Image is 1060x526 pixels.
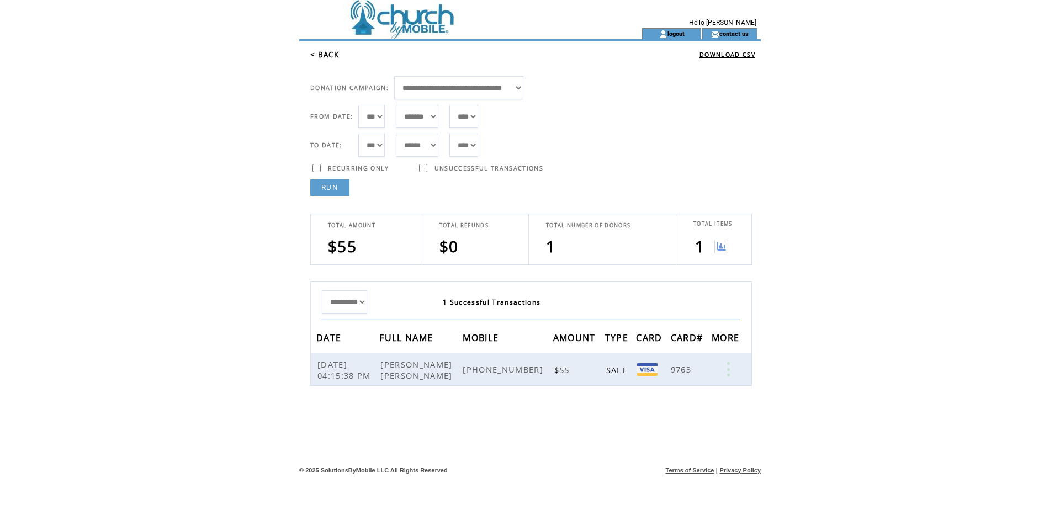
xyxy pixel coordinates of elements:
span: $55 [554,364,573,375]
span: SALE [606,364,630,375]
span: [PHONE_NUMBER] [463,364,546,375]
span: | [716,467,718,474]
span: TYPE [605,329,631,349]
a: DATE [316,334,344,341]
span: MOBILE [463,329,501,349]
span: 1 [695,236,704,257]
a: CARD [636,334,665,341]
span: $55 [328,236,357,257]
span: [PERSON_NAME] [PERSON_NAME] [380,359,455,381]
img: VISA [637,363,658,376]
img: contact_us_icon.gif [711,30,719,39]
span: TOTAL NUMBER OF DONORS [546,222,630,229]
span: TOTAL AMOUNT [328,222,375,229]
img: account_icon.gif [659,30,667,39]
a: MOBILE [463,334,501,341]
a: < BACK [310,50,339,60]
a: TYPE [605,334,631,341]
span: © 2025 SolutionsByMobile LLC All Rights Reserved [299,467,448,474]
a: contact us [719,30,749,37]
span: FROM DATE: [310,113,353,120]
a: DOWNLOAD CSV [699,51,755,59]
span: FULL NAME [379,329,436,349]
a: FULL NAME [379,334,436,341]
a: CARD# [671,334,706,341]
span: CARD# [671,329,706,349]
span: RECURRING ONLY [328,164,389,172]
a: Privacy Policy [719,467,761,474]
a: Terms of Service [666,467,714,474]
span: TOTAL REFUNDS [439,222,489,229]
span: UNSUCCESSFUL TRANSACTIONS [434,164,543,172]
span: MORE [712,329,742,349]
span: CARD [636,329,665,349]
span: 9763 [671,364,694,375]
a: logout [667,30,685,37]
span: [DATE] 04:15:38 PM [317,359,374,381]
span: $0 [439,236,459,257]
span: DATE [316,329,344,349]
a: AMOUNT [553,334,598,341]
span: Hello [PERSON_NAME] [689,19,756,26]
span: TO DATE: [310,141,342,149]
span: TOTAL ITEMS [693,220,733,227]
span: 1 [546,236,555,257]
span: DONATION CAMPAIGN: [310,84,389,92]
a: RUN [310,179,349,196]
span: 1 Successful Transactions [443,297,540,307]
span: AMOUNT [553,329,598,349]
img: View graph [714,240,728,253]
